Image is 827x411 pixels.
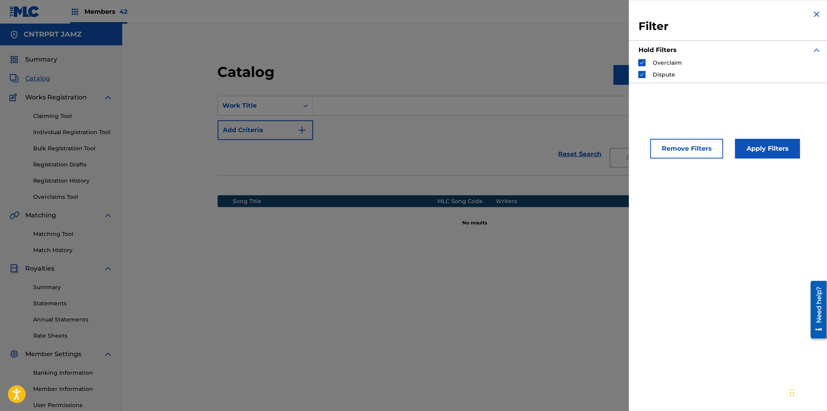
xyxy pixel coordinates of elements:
a: Individual Registration Tool [33,128,113,136]
a: Banking Information [33,369,113,377]
img: expand [103,264,113,273]
div: Writers [496,197,643,205]
a: Registration Drafts [33,161,113,169]
a: Matching Tool [33,230,113,238]
img: Top Rightsholders [70,7,80,17]
button: Apply Filters [735,139,800,159]
img: Works Registration [9,93,20,102]
h5: CNTRPRT JAMZ [24,30,82,39]
img: expand [812,45,821,55]
button: Add Criteria [218,120,313,140]
a: Overclaims Tool [33,193,113,201]
span: Members [84,7,127,16]
button: Remove Filters [650,139,723,159]
a: Member Information [33,385,113,393]
a: Registration History [33,177,113,185]
iframe: Chat Widget [788,373,827,411]
h3: Filter [638,19,821,34]
img: close [812,9,821,19]
img: Member Settings [9,349,19,359]
img: Catalog [9,74,19,83]
a: User Permissions [33,401,113,409]
span: Summary [25,55,57,64]
img: 9d2ae6d4665cec9f34b9.svg [297,125,307,135]
span: 42 [119,8,127,15]
form: Search Form [218,96,732,175]
span: Royalties [25,264,54,273]
a: Annual Statements [33,316,113,324]
img: Royalties [9,264,19,273]
h2: Catalog [218,63,279,81]
img: checkbox [639,60,645,65]
iframe: Resource Center [805,278,827,341]
span: Works Registration [25,93,87,102]
img: Matching [9,211,19,220]
img: expand [103,93,113,102]
img: checkbox [639,72,645,77]
img: expand [103,211,113,220]
img: Summary [9,55,19,64]
a: CatalogCatalog [9,74,50,83]
div: Song Title [233,197,438,205]
img: MLC Logo [9,6,40,17]
div: Work Title [223,101,294,110]
span: Member Settings [25,349,81,359]
a: Summary [33,283,113,291]
strong: Hold Filters [638,46,677,54]
p: No results [462,210,487,226]
div: Drag [790,381,795,405]
a: Claiming Tool [33,112,113,120]
img: Accounts [9,30,19,39]
a: Match History [33,246,113,254]
a: Rate Sheets [33,332,113,340]
span: Overclaim [653,59,682,66]
a: Statements [33,299,113,308]
button: Register Work [614,65,732,85]
span: Matching [25,211,56,220]
a: SummarySummary [9,55,57,64]
span: Dispute [653,71,675,78]
a: Bulk Registration Tool [33,144,113,153]
div: MLC Song Code [437,197,496,205]
span: Catalog [25,74,50,83]
a: Reset Search [554,146,606,163]
img: expand [103,349,113,359]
